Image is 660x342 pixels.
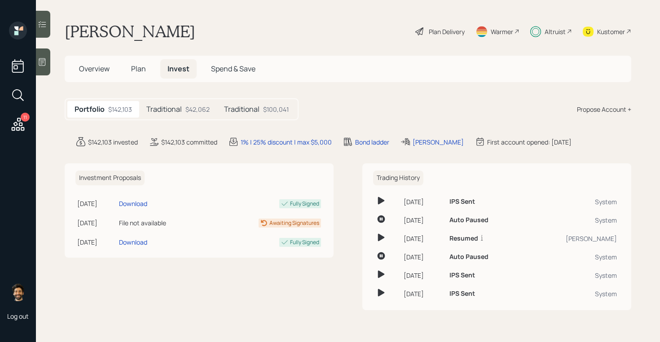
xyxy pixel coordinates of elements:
[404,234,442,243] div: [DATE]
[527,252,617,262] div: System
[77,218,115,228] div: [DATE]
[75,105,105,114] h5: Portfolio
[413,137,464,147] div: [PERSON_NAME]
[404,289,442,298] div: [DATE]
[263,105,289,114] div: $100,041
[404,252,442,262] div: [DATE]
[224,105,260,114] h5: Traditional
[290,238,319,246] div: Fully Signed
[167,64,189,74] span: Invest
[108,105,132,114] div: $142,103
[77,237,115,247] div: [DATE]
[7,312,29,320] div: Log out
[269,219,319,227] div: Awaiting Signatures
[9,283,27,301] img: eric-schwartz-headshot.png
[527,234,617,243] div: [PERSON_NAME]
[449,235,478,242] h6: Resumed
[373,171,423,185] h6: Trading History
[404,197,442,206] div: [DATE]
[527,215,617,225] div: System
[449,253,488,261] h6: Auto Paused
[577,105,631,114] div: Propose Account +
[355,137,389,147] div: Bond ladder
[65,22,195,41] h1: [PERSON_NAME]
[79,64,110,74] span: Overview
[449,198,475,206] h6: IPS Sent
[119,199,147,208] div: Download
[211,64,255,74] span: Spend & Save
[429,27,465,36] div: Plan Delivery
[404,271,442,280] div: [DATE]
[491,27,513,36] div: Warmer
[290,200,319,208] div: Fully Signed
[241,137,332,147] div: 1% | 25% discount | max $5,000
[527,289,617,298] div: System
[545,27,566,36] div: Altruist
[527,271,617,280] div: System
[449,290,475,298] h6: IPS Sent
[487,137,572,147] div: First account opened: [DATE]
[527,197,617,206] div: System
[119,218,205,228] div: File not available
[449,216,488,224] h6: Auto Paused
[185,105,210,114] div: $42,062
[131,64,146,74] span: Plan
[75,171,145,185] h6: Investment Proposals
[597,27,625,36] div: Kustomer
[77,199,115,208] div: [DATE]
[404,215,442,225] div: [DATE]
[161,137,217,147] div: $142,103 committed
[21,113,30,122] div: 11
[449,272,475,279] h6: IPS Sent
[88,137,138,147] div: $142,103 invested
[146,105,182,114] h5: Traditional
[119,237,147,247] div: Download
